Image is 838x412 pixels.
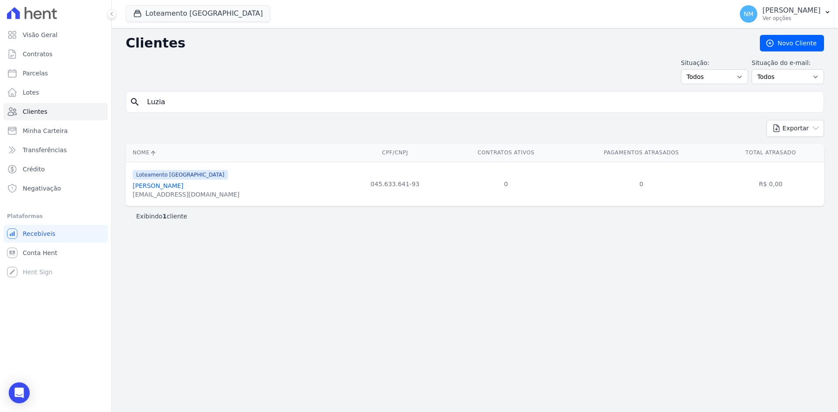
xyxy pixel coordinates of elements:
a: Visão Geral [3,26,108,44]
span: NM [744,11,754,17]
th: Nome [126,144,343,162]
th: CPF/CNPJ [343,144,446,162]
th: Total Atrasado [718,144,824,162]
span: Negativação [23,184,61,193]
label: Situação: [681,58,748,68]
b: 1 [162,213,167,220]
div: Plataformas [7,211,104,221]
span: Recebíveis [23,229,55,238]
td: R$ 0,00 [718,162,824,206]
th: Pagamentos Atrasados [565,144,718,162]
a: Negativação [3,180,108,197]
div: Open Intercom Messenger [9,382,30,403]
span: Parcelas [23,69,48,78]
a: Crédito [3,160,108,178]
p: Exibindo cliente [136,212,187,221]
p: Ver opções [762,15,821,22]
span: Loteamento [GEOGRAPHIC_DATA] [133,170,228,180]
a: Lotes [3,84,108,101]
a: Contratos [3,45,108,63]
span: Clientes [23,107,47,116]
div: [EMAIL_ADDRESS][DOMAIN_NAME] [133,190,240,199]
input: Buscar por nome, CPF ou e-mail [142,93,820,111]
span: Conta Hent [23,249,57,257]
h2: Clientes [126,35,746,51]
span: Crédito [23,165,45,174]
span: Visão Geral [23,31,58,39]
td: 045.633.641-93 [343,162,446,206]
a: [PERSON_NAME] [133,182,183,189]
td: 0 [447,162,565,206]
button: Exportar [766,120,824,137]
span: Lotes [23,88,39,97]
span: Contratos [23,50,52,58]
button: NM [PERSON_NAME] Ver opções [733,2,838,26]
p: [PERSON_NAME] [762,6,821,15]
span: Minha Carteira [23,126,68,135]
a: Transferências [3,141,108,159]
span: Transferências [23,146,67,154]
a: Parcelas [3,65,108,82]
a: Minha Carteira [3,122,108,140]
button: Loteamento [GEOGRAPHIC_DATA] [126,5,270,22]
td: 0 [565,162,718,206]
a: Recebíveis [3,225,108,242]
i: search [130,97,140,107]
a: Clientes [3,103,108,120]
label: Situação do e-mail: [752,58,824,68]
a: Novo Cliente [760,35,824,51]
th: Contratos Ativos [447,144,565,162]
a: Conta Hent [3,244,108,262]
